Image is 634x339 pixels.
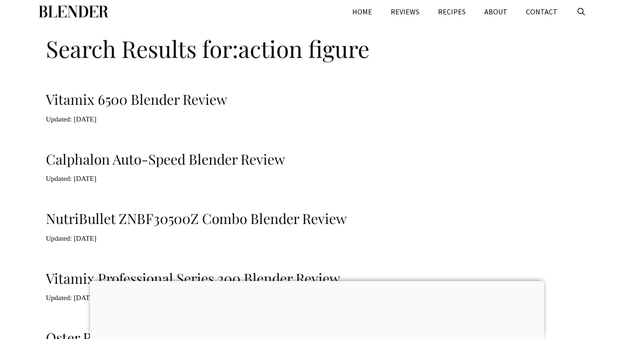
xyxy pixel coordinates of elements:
[46,233,96,244] time: [DATE]
[90,281,544,337] iframe: Advertisement
[456,37,581,315] iframe: Advertisement
[46,114,96,125] time: [DATE]
[46,209,347,228] a: NutriBullet ZNBF30500Z Combo Blender Review
[39,23,442,74] header: Page
[46,173,96,184] time: [DATE]
[46,269,340,288] a: Vitamix Professional Series 200 Blender Review
[46,90,227,109] a: Vitamix 6500 Blender Review
[238,33,369,64] span: action figure
[46,32,435,65] h1: Search Results for:
[46,293,96,303] time: [DATE]
[46,150,285,168] a: Calphalon Auto-Speed Blender Review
